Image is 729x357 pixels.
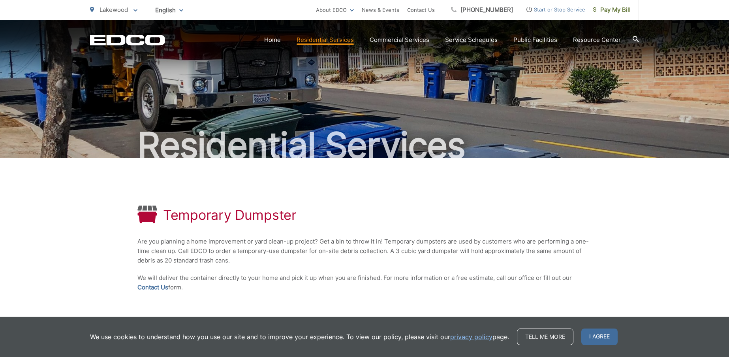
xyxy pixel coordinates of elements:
[407,5,435,15] a: Contact Us
[163,207,297,223] h1: Temporary Dumpster
[297,35,354,45] a: Residential Services
[264,35,281,45] a: Home
[100,6,128,13] span: Lakewood
[149,3,189,17] span: English
[593,5,631,15] span: Pay My Bill
[137,283,168,292] a: Contact Us
[581,329,618,345] span: I agree
[316,5,354,15] a: About EDCO
[445,35,498,45] a: Service Schedules
[90,34,165,45] a: EDCD logo. Return to the homepage.
[513,35,557,45] a: Public Facilities
[90,332,509,342] p: We use cookies to understand how you use our site and to improve your experience. To view our pol...
[573,35,621,45] a: Resource Center
[362,5,399,15] a: News & Events
[450,332,492,342] a: privacy policy
[137,273,592,292] p: We will deliver the container directly to your home and pick it up when you are finished. For mor...
[517,329,573,345] a: Tell me more
[90,126,639,165] h2: Residential Services
[137,237,592,265] p: Are you planning a home improvement or yard clean-up project? Get a bin to throw it in! Temporary...
[370,35,429,45] a: Commercial Services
